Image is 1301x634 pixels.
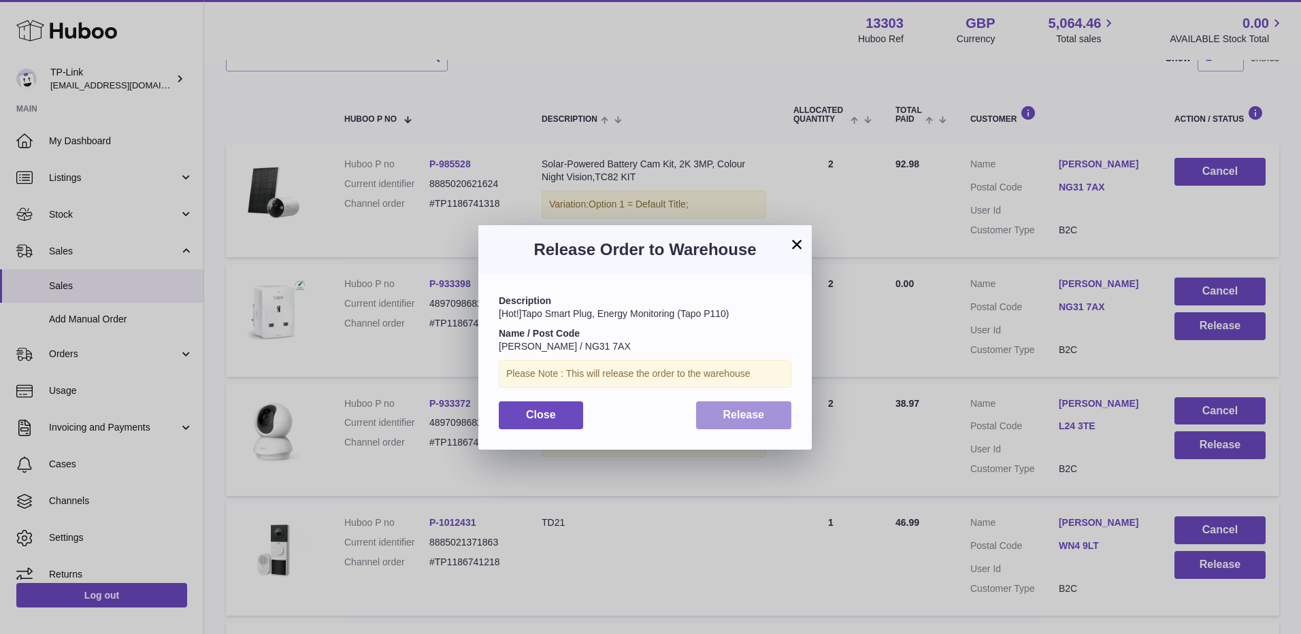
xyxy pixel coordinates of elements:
[499,295,551,306] strong: Description
[499,341,631,352] span: [PERSON_NAME] / NG31 7AX
[723,409,765,420] span: Release
[499,328,580,339] strong: Name / Post Code
[789,236,805,252] button: ×
[499,401,583,429] button: Close
[499,360,791,388] div: Please Note : This will release the order to the warehouse
[499,239,791,261] h3: Release Order to Warehouse
[526,409,556,420] span: Close
[499,308,729,319] span: [Hot!]Tapo Smart Plug, Energy Monitoring (Tapo P110)
[696,401,792,429] button: Release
